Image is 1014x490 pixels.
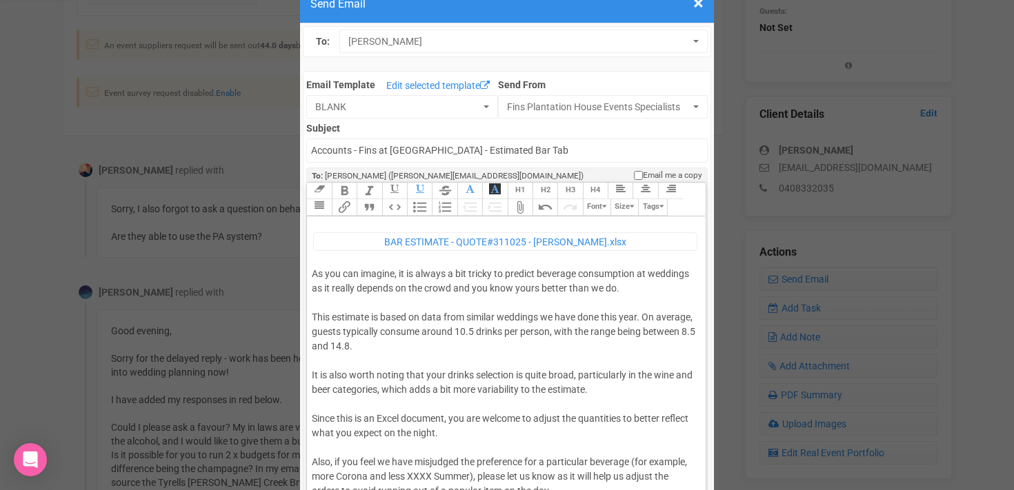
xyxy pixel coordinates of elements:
label: Send From [498,75,708,92]
button: Undo [533,199,557,216]
a: Edit selected template [383,78,493,95]
button: Italic [357,183,381,199]
button: Underline Colour [407,183,432,199]
button: Size [610,199,638,216]
button: Redo [557,199,582,216]
button: Increase Level [482,199,507,216]
span: H3 [566,185,575,194]
button: Font [583,199,610,216]
button: Tags [638,199,668,216]
span: [PERSON_NAME] [348,34,689,48]
button: Heading 1 [508,183,533,199]
button: Align Left [608,183,633,199]
button: Strikethrough [432,183,457,199]
span: H1 [515,185,525,194]
span: H4 [590,185,600,194]
span: BLANK [315,100,480,114]
button: Quote [357,199,381,216]
button: Attach Files [508,199,533,216]
button: Clear Formatting at cursor [306,183,331,199]
button: Align Right [658,183,683,199]
button: Align Center [633,183,657,199]
button: Heading 2 [533,183,557,199]
span: Fins Plantation House Events Specialists [507,100,690,114]
button: Numbers [432,199,457,216]
label: Subject [306,119,707,135]
button: Link [332,199,357,216]
div: Open Intercom Messenger [14,443,47,476]
label: To: [316,34,330,49]
button: Code [382,199,407,216]
button: Bullets [407,199,432,216]
button: Font Colour [457,183,482,199]
strong: To: [312,171,323,181]
button: Decrease Level [457,199,482,216]
label: Email Template [306,78,375,92]
button: Heading 3 [557,183,582,199]
span: [PERSON_NAME] ([PERSON_NAME][EMAIL_ADDRESS][DOMAIN_NAME]) [325,171,584,181]
span: H2 [541,185,550,194]
span: BAR ESTIMATE - QUOTE#311025 - [PERSON_NAME].xlsx [384,236,626,247]
button: Font Background [482,183,507,199]
button: Bold [332,183,357,199]
button: Heading 4 [583,183,608,199]
button: Underline [382,183,407,199]
span: Email me a copy [643,170,702,181]
button: Align Justified [306,199,331,216]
